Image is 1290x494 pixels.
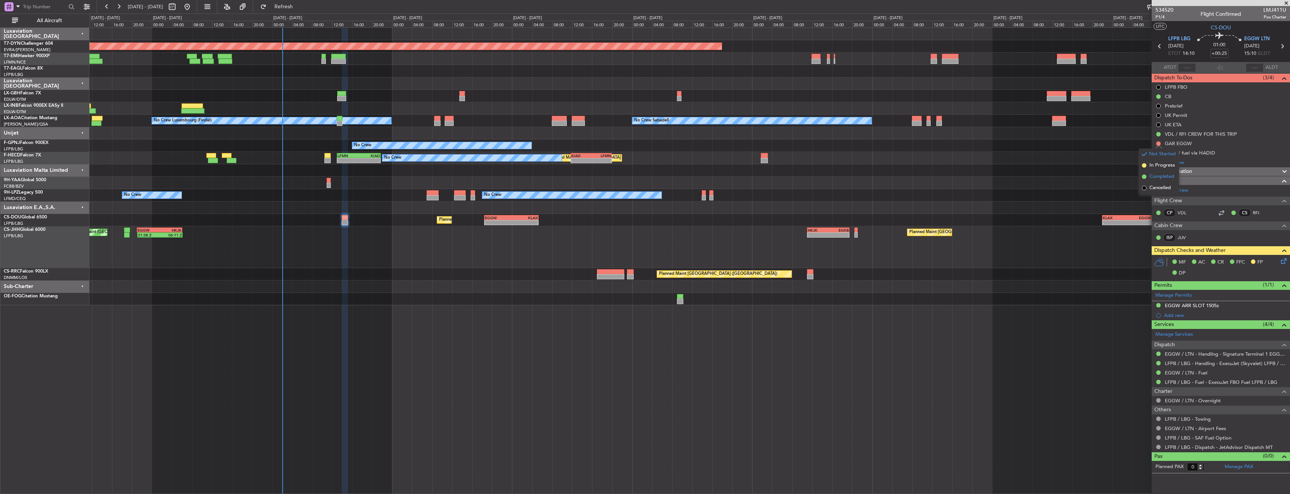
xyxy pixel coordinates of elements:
[91,15,120,21] div: [DATE] - [DATE]
[1154,74,1192,82] span: Dispatch To-Dos
[1132,21,1152,27] div: 04:00
[892,21,912,27] div: 04:00
[532,21,552,27] div: 04:00
[4,91,20,95] span: LX-GBH
[828,233,849,237] div: -
[591,153,611,158] div: LFMN
[1257,259,1263,266] span: FP
[808,228,828,232] div: HKJK
[232,21,252,27] div: 16:00
[172,21,192,27] div: 04:00
[1149,173,1174,180] span: Completed
[92,21,112,27] div: 12:00
[1149,150,1176,158] span: Not Started
[359,158,380,163] div: -
[1253,209,1270,216] a: RFI
[1072,21,1092,27] div: 16:00
[552,21,572,27] div: 08:00
[993,15,1022,21] div: [DATE] - [DATE]
[1165,103,1182,109] div: Prebrief
[4,233,23,239] a: LFPB/LBG
[312,21,332,27] div: 08:00
[359,153,380,158] div: KIAD
[1165,416,1211,422] a: LFPB / LBG - Towing
[292,21,312,27] div: 04:00
[1165,397,1221,404] a: EGGW / LTN - Overnight
[154,115,212,126] div: No Crew Luxembourg (Findel)
[1201,10,1241,18] div: Flight Confirmed
[273,15,302,21] div: [DATE] - [DATE]
[4,178,46,182] a: 9H-YAAGlobal 5000
[659,268,777,280] div: Planned Maint [GEOGRAPHIC_DATA] ([GEOGRAPHIC_DATA])
[1113,15,1142,21] div: [DATE] - [DATE]
[972,21,992,27] div: 20:00
[160,233,182,237] div: 06:11 Z
[1266,64,1278,71] span: ALDT
[513,15,542,21] div: [DATE] - [DATE]
[4,59,26,65] a: LFMN/NCE
[1217,259,1224,266] span: CR
[1244,42,1260,50] span: [DATE]
[1155,292,1192,299] a: Manage Permits
[4,54,18,58] span: T7-EMI
[1168,50,1181,58] span: ETOT
[1032,21,1052,27] div: 08:00
[338,158,359,163] div: -
[1155,6,1173,14] span: 534520
[1163,233,1176,242] div: ISP
[1165,150,1215,156] div: EGGW fuel via HADID
[4,275,27,280] a: DNMM/LOS
[432,21,452,27] div: 08:00
[1178,209,1195,216] a: VDL
[591,158,611,163] div: -
[1103,220,1127,225] div: -
[1211,24,1231,32] span: CS-DOU
[372,21,392,27] div: 20:00
[138,228,160,232] div: EGGW
[23,1,66,12] input: Trip Number
[485,215,511,220] div: EGGW
[1052,21,1072,27] div: 12:00
[1164,64,1176,71] span: ATOT
[1149,184,1171,192] span: Cancelled
[1178,234,1195,241] a: JUV
[1168,35,1190,43] span: LFPB LBG
[1165,131,1237,137] div: VDL / RFI CREW FOR THIS TRIP
[384,152,401,164] div: No Crew
[472,21,492,27] div: 16:00
[1263,6,1286,14] span: LMJ411U
[1263,281,1274,289] span: (1/1)
[4,215,47,220] a: CS-DOUGlobal 6500
[4,141,20,145] span: F-GPNJ
[412,21,432,27] div: 04:00
[571,153,591,158] div: KIAD
[4,227,20,232] span: CS-JHH
[484,189,501,201] div: No Crew
[909,227,1028,238] div: Planned Maint [GEOGRAPHIC_DATA] ([GEOGRAPHIC_DATA])
[352,21,372,27] div: 16:00
[4,103,18,108] span: LX-INB
[1263,320,1274,328] span: (4/4)
[912,21,932,27] div: 08:00
[124,189,141,201] div: No Crew
[4,196,26,202] a: LFMD/CEQ
[1154,341,1175,349] span: Dispatch
[192,21,212,27] div: 08:00
[1165,360,1286,367] a: LFPB / LBG - Handling - ExecuJet (Skyvalet) LFPB / LBG
[1154,281,1172,290] span: Permits
[692,21,712,27] div: 12:00
[4,41,21,46] span: T7-DYN
[128,3,163,10] span: [DATE] - [DATE]
[952,21,972,27] div: 16:00
[612,21,632,27] div: 20:00
[4,72,23,77] a: LFPB/LBG
[1163,209,1176,217] div: CP
[753,15,782,21] div: [DATE] - [DATE]
[1165,112,1187,118] div: UK Permit
[212,21,232,27] div: 12:00
[4,190,43,195] a: 9H-LPZLegacy 500
[672,21,692,27] div: 08:00
[1164,312,1286,318] div: Add new
[392,21,412,27] div: 00:00
[1127,215,1151,220] div: EGGW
